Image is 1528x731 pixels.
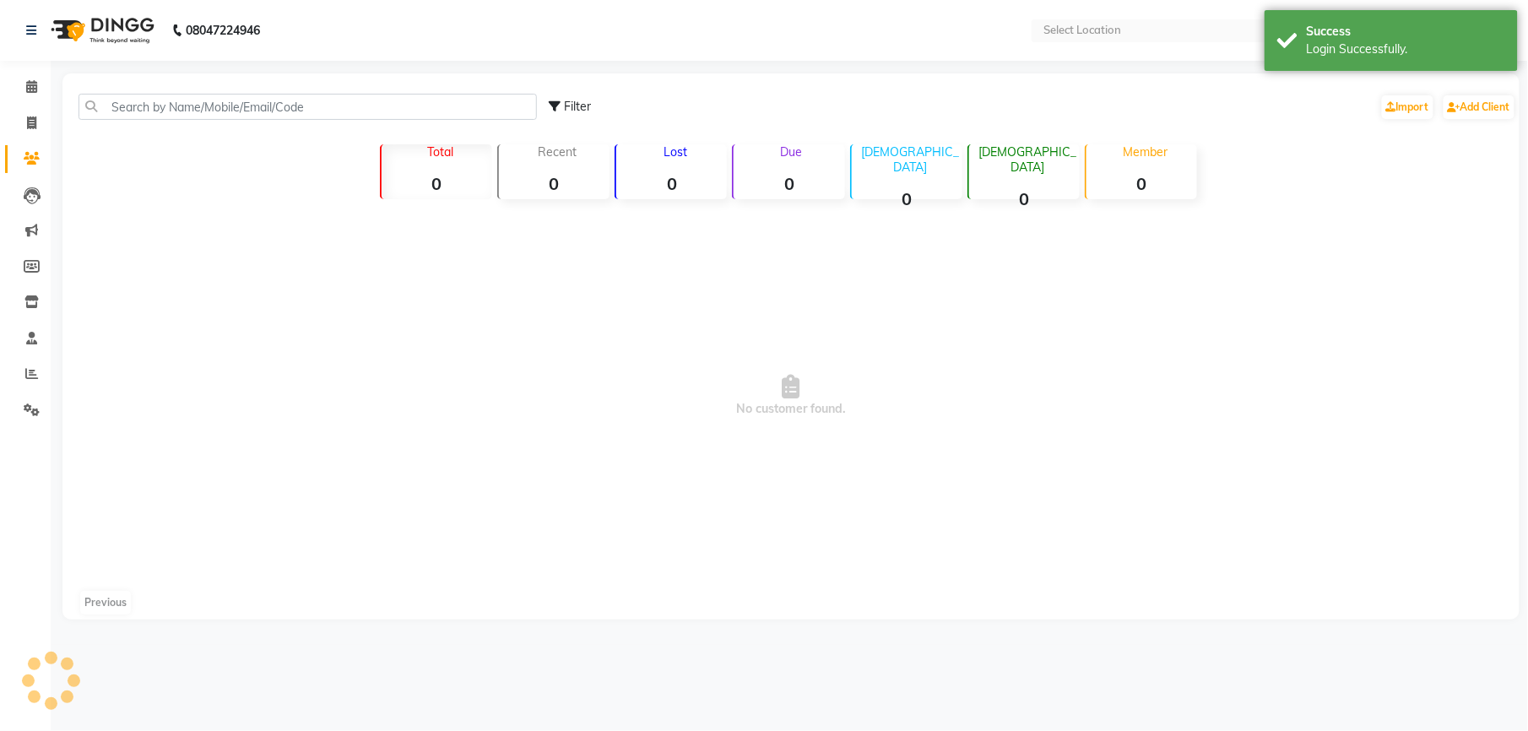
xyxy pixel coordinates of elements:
strong: 0 [1086,173,1197,194]
img: logo [43,7,159,54]
strong: 0 [499,173,610,194]
p: Due [737,144,844,160]
strong: 0 [734,173,844,194]
p: [DEMOGRAPHIC_DATA] [976,144,1080,175]
a: Import [1382,95,1433,119]
p: Lost [623,144,727,160]
p: Member [1093,144,1197,160]
strong: 0 [969,188,1080,209]
div: Select Location [1043,22,1121,39]
input: Search by Name/Mobile/Email/Code [79,94,537,120]
p: [DEMOGRAPHIC_DATA] [859,144,962,175]
div: Success [1307,23,1505,41]
strong: 0 [616,173,727,194]
p: Total [388,144,492,160]
div: Login Successfully. [1307,41,1505,58]
span: Filter [565,99,592,114]
span: No customer found. [62,206,1520,586]
p: Recent [506,144,610,160]
b: 08047224946 [186,7,260,54]
strong: 0 [382,173,492,194]
strong: 0 [852,188,962,209]
a: Add Client [1444,95,1514,119]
